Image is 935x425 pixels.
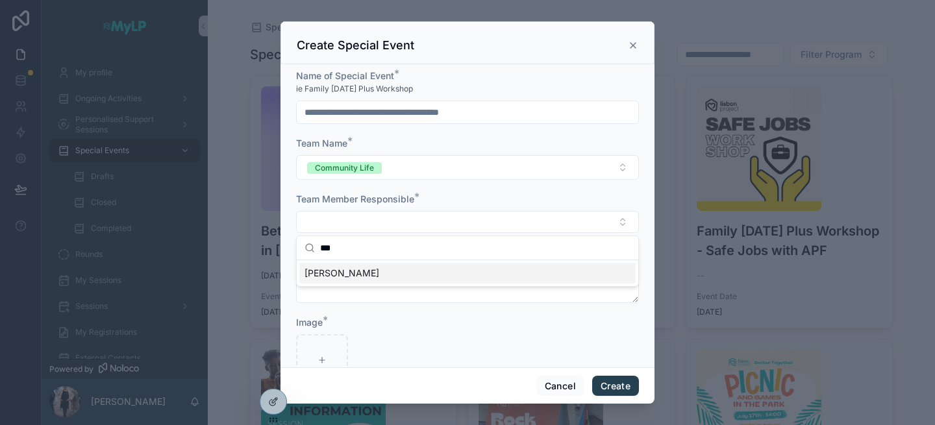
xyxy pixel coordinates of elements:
[297,260,638,286] div: Suggestions
[296,155,639,180] button: Select Button
[296,211,639,233] button: Select Button
[305,267,379,280] span: [PERSON_NAME]
[315,162,374,174] div: Community Life
[536,376,584,396] button: Cancel
[296,70,394,81] span: Name of Special Event
[296,193,414,204] span: Team Member Responsible
[296,317,323,328] span: Image
[297,38,414,53] h3: Create Special Event
[296,138,347,149] span: Team Name
[307,161,382,174] button: Unselect COMMUNITY_LIFE
[296,84,413,94] span: ie Family [DATE] Plus Workshop
[592,376,639,396] button: Create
